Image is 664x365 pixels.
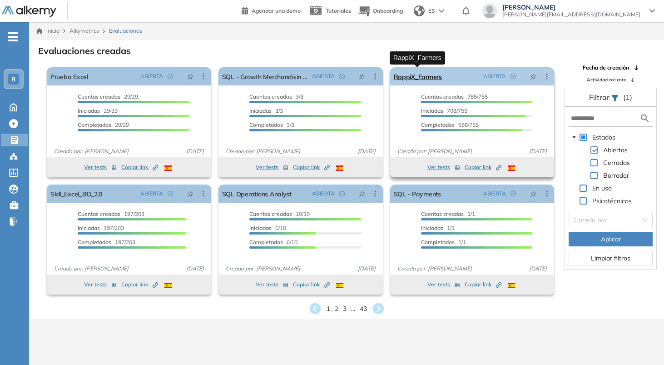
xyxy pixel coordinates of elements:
span: pushpin [359,73,365,80]
span: pushpin [187,73,193,80]
span: Cuentas creadas [78,210,120,217]
span: R [11,75,16,83]
span: [DATE] [183,265,208,273]
button: Ver tests [427,279,460,290]
span: En uso [592,184,612,192]
span: Tutoriales [326,7,351,14]
img: ESP [164,283,172,288]
span: ABIERTA [140,190,163,198]
img: ESP [508,283,515,288]
span: 6/10 [249,225,286,231]
span: Copiar link [465,163,501,171]
button: Copiar link [121,279,158,290]
span: (1) [623,92,632,103]
span: 688/755 [421,121,479,128]
span: 3/3 [249,93,303,100]
span: pushpin [530,190,536,197]
span: Completados [421,239,455,245]
button: Copiar link [465,162,501,173]
span: Agendar una demo [252,7,301,14]
a: RappiX_Farmers [394,67,442,85]
span: Creado por: [PERSON_NAME] [50,147,132,155]
span: [DATE] [525,147,550,155]
span: Completados [78,239,111,245]
span: Estados [590,132,617,143]
span: Filtrar [589,93,611,102]
span: check-circle [168,191,173,196]
span: 197/203 [78,239,135,245]
span: 43 [360,304,367,314]
span: check-circle [339,191,345,196]
span: ABIERTA [312,72,335,80]
span: pushpin [187,190,193,197]
span: Cuentas creadas [249,210,292,217]
a: SQL Operations Analyst [222,185,292,203]
span: [DATE] [354,265,379,273]
span: 3/3 [249,107,283,114]
span: Completados [249,121,283,128]
span: Borrador [603,171,629,180]
a: Prueba Excel [50,67,88,85]
span: Psicotécnicos [590,195,634,206]
button: pushpin [523,69,543,84]
span: 10/10 [249,210,310,217]
span: Evaluaciones [109,27,142,35]
span: caret-down [572,135,576,140]
span: Iniciadas [249,107,272,114]
span: Alkymetrics [69,27,99,34]
span: [DATE] [525,265,550,273]
a: Agendar una demo [242,5,301,15]
button: pushpin [180,186,200,201]
span: 3/3 [249,121,294,128]
button: Copiar link [465,279,501,290]
a: Inicio [36,27,59,35]
span: check-circle [510,74,516,79]
span: 2 [335,304,338,314]
span: [PERSON_NAME][EMAIL_ADDRESS][DOMAIN_NAME] [502,11,640,18]
span: ES [428,7,435,15]
span: Borrador [601,170,631,181]
button: Copiar link [293,162,330,173]
button: Ver tests [84,279,117,290]
span: Copiar link [121,280,158,289]
span: Completados [78,121,111,128]
button: Limpiar filtros [569,251,653,265]
span: [DATE] [354,147,379,155]
span: Cuentas creadas [421,93,464,100]
img: arrow [439,9,444,13]
span: 1 [327,304,330,314]
span: Copiar link [465,280,501,289]
span: 3 [343,304,347,314]
span: 197/203 [78,225,124,231]
img: ESP [164,165,172,171]
button: Ver tests [256,162,288,173]
span: 29/29 [78,107,118,114]
span: [PERSON_NAME] [502,4,640,11]
span: check-circle [168,74,173,79]
button: pushpin [352,69,372,84]
span: 29/29 [78,93,138,100]
span: Fecha de creación [583,64,629,72]
span: Aplicar [601,234,621,244]
button: Aplicar [569,232,653,246]
span: check-circle [510,191,516,196]
span: Abiertas [603,146,628,154]
span: Cerradas [603,159,630,167]
span: Completados [249,239,283,245]
span: Psicotécnicos [592,197,632,205]
span: ABIERTA [140,72,163,80]
button: Ver tests [256,279,288,290]
a: Skill_Excel_BD_2.0 [50,185,102,203]
button: pushpin [180,69,200,84]
button: Copiar link [121,162,158,173]
span: [DATE] [183,147,208,155]
span: Cuentas creadas [78,93,120,100]
a: SQL - Payments [394,185,441,203]
span: ABIERTA [483,190,506,198]
span: Iniciadas [78,225,100,231]
span: 197/203 [78,210,144,217]
div: RappiX_Farmers [390,51,445,65]
span: Estados [592,133,615,141]
button: Ver tests [427,162,460,173]
i: - [8,36,18,38]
